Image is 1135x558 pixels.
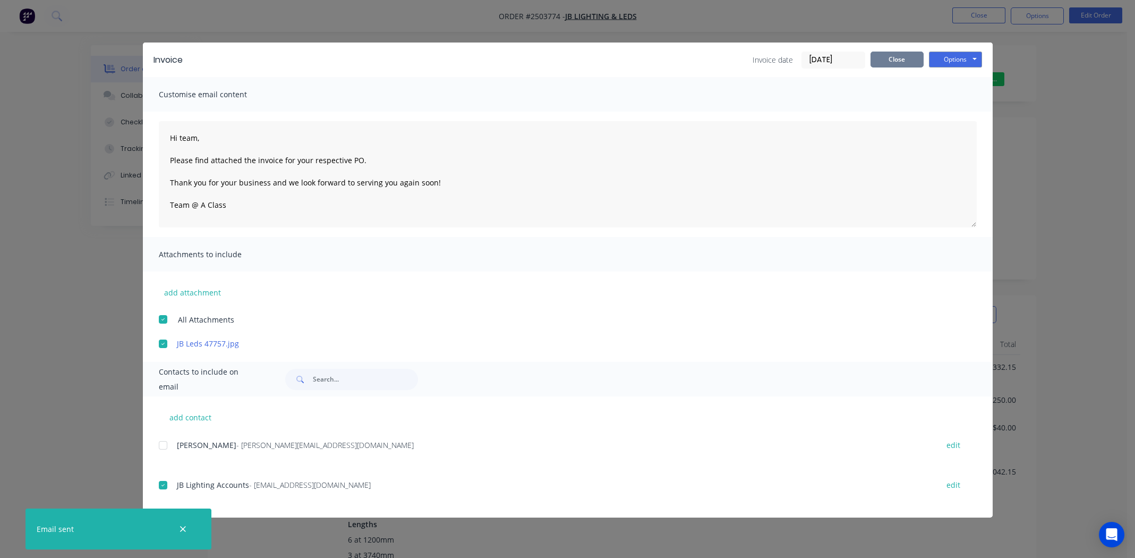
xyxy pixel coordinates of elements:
[929,52,982,67] button: Options
[313,369,418,390] input: Search...
[249,480,371,490] span: - [EMAIL_ADDRESS][DOMAIN_NAME]
[159,284,226,300] button: add attachment
[753,54,793,65] span: Invoice date
[177,338,927,349] a: JB Leds 47757.jpg
[159,409,223,425] button: add contact
[159,121,977,227] textarea: Hi team, Please find attached the invoice for your respective PO. Thank you for your business and...
[159,365,259,394] span: Contacts to include on email
[178,314,234,325] span: All Attachments
[1099,522,1124,547] div: Open Intercom Messenger
[177,480,249,490] span: JB Lighting Accounts
[159,247,276,262] span: Attachments to include
[153,54,183,66] div: Invoice
[871,52,924,67] button: Close
[37,523,74,535] div: Email sent
[177,440,236,450] span: [PERSON_NAME]
[159,87,276,102] span: Customise email content
[940,438,967,452] button: edit
[236,440,414,450] span: - [PERSON_NAME][EMAIL_ADDRESS][DOMAIN_NAME]
[940,478,967,492] button: edit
